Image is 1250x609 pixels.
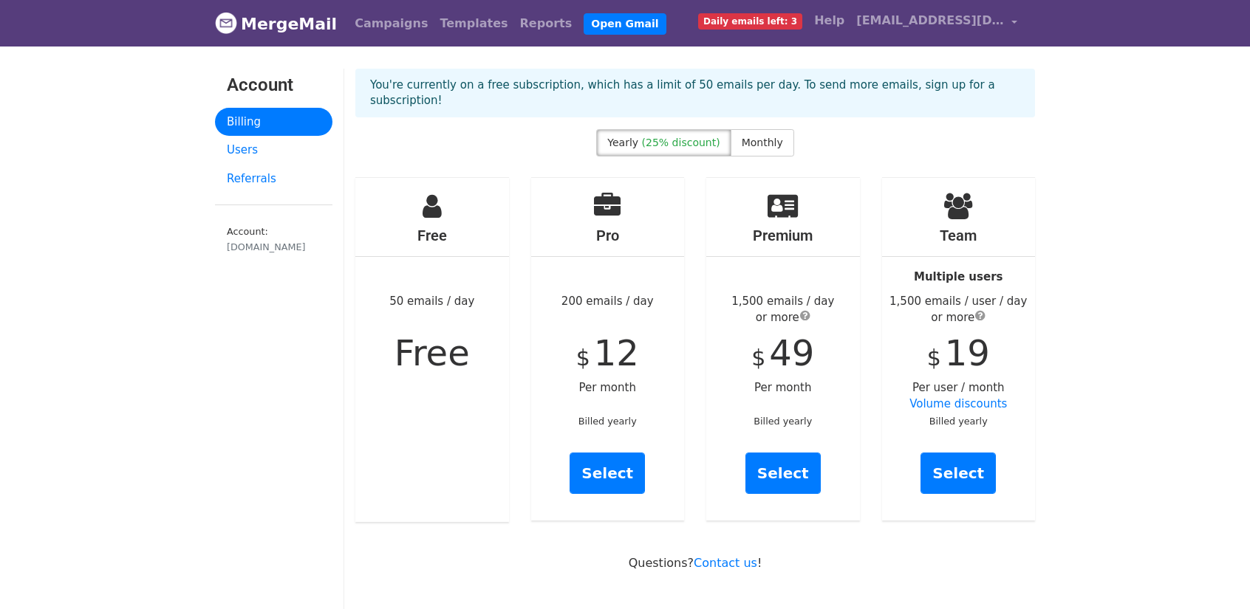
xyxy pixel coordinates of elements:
div: 1,500 emails / user / day or more [882,293,1036,326]
h4: Pro [531,227,685,244]
span: Daily emails left: 3 [698,13,802,30]
span: (25% discount) [642,137,720,148]
small: Billed yearly [754,416,812,427]
h4: Team [882,227,1036,244]
div: 1,500 emails / day or more [706,293,860,326]
span: $ [751,345,765,371]
strong: Multiple users [914,270,1003,283]
h4: Free [355,227,509,244]
a: [EMAIL_ADDRESS][DOMAIN_NAME] [850,6,1023,41]
span: Free [395,332,470,374]
a: Contact us [694,556,757,570]
a: Daily emails left: 3 [692,6,808,35]
small: Account: [227,226,321,254]
img: MergeMail logo [215,12,237,34]
h3: Account [227,75,321,96]
div: [DOMAIN_NAME] [227,240,321,254]
a: Billing [215,108,332,137]
small: Billed yearly [578,416,637,427]
a: Help [808,6,850,35]
span: 12 [594,332,639,374]
div: 50 emails / day [355,178,509,522]
span: $ [576,345,590,371]
a: Campaigns [349,9,434,38]
div: Per user / month [882,178,1036,520]
a: Select [921,453,996,494]
a: Select [570,453,645,494]
span: 49 [769,332,814,374]
div: 200 emails / day Per month [531,178,685,520]
span: Monthly [742,137,783,148]
h4: Premium [706,227,860,244]
div: Per month [706,178,860,520]
a: Referrals [215,165,332,193]
a: Templates [434,9,513,38]
span: 19 [945,332,990,374]
span: Yearly [607,137,638,148]
a: Select [745,453,821,494]
a: Users [215,136,332,165]
a: Open Gmail [584,13,666,35]
a: Reports [514,9,578,38]
a: MergeMail [215,8,337,39]
span: [EMAIL_ADDRESS][DOMAIN_NAME] [856,12,1004,30]
a: Volume discounts [909,397,1007,410]
p: Questions? ! [355,555,1035,571]
small: Billed yearly [929,416,988,427]
p: You're currently on a free subscription, which has a limit of 50 emails per day. To send more ema... [370,78,1020,109]
span: $ [927,345,941,371]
